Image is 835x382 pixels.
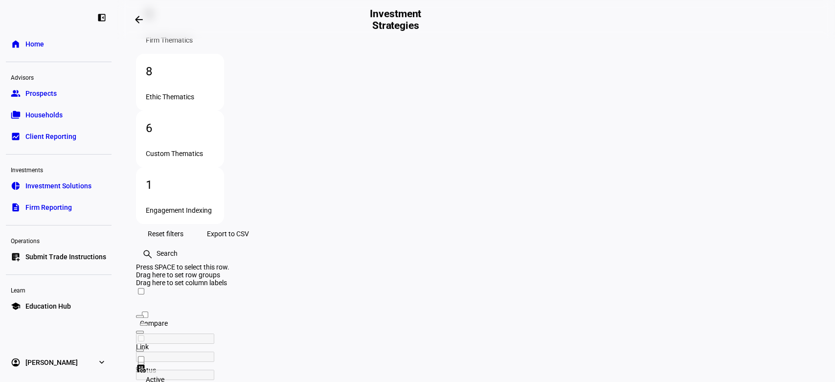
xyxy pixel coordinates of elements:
a: bid_landscapeClient Reporting [6,127,112,146]
eth-mat-symbol: pie_chart [11,181,21,191]
span: Compare [140,319,168,327]
span: Households [25,110,63,120]
span: Home [25,39,44,49]
span: Prospects [25,89,57,98]
div: Column Labels [136,279,817,287]
input: Theme Filter Input [136,352,214,362]
button: Open Filter Menu [136,315,144,318]
button: Export to CSV [195,224,261,244]
mat-icon: dataset_linked [136,364,146,374]
div: Custom Thematics [146,150,214,157]
input: Status Filter Input [136,334,214,344]
span: Drag here to set row groups [136,271,220,279]
div: Investments [6,162,112,176]
a: homeHome [6,34,112,54]
eth-mat-symbol: home [11,39,21,49]
input: Press Space to toggle row selection (unchecked) [138,356,144,362]
eth-mat-symbol: account_circle [11,358,21,367]
button: Reset filters [136,224,195,244]
input: Search [156,248,236,258]
div: Operations [6,233,112,247]
a: descriptionFirm Reporting [6,198,112,217]
div: 6 [146,120,214,136]
span: Drag here to set column labels [136,279,227,287]
span: [PERSON_NAME] [25,358,78,367]
span: Link [136,343,149,351]
span: Education Hub [25,301,71,311]
eth-mat-symbol: description [11,202,21,212]
div: 1 [146,177,214,193]
div: 8 [146,64,214,79]
button: Open Filter Menu [140,323,148,326]
eth-mat-symbol: group [11,89,21,98]
eth-mat-symbol: expand_more [97,358,107,367]
span: Firm Reporting [25,202,72,212]
span: Submit Trade Instructions [25,252,106,262]
span: Investment Solutions [25,181,91,191]
div: Press SPACE to select this row. [136,263,817,271]
mat-icon: arrow_backwards [133,14,145,25]
button: Open Filter Menu [136,331,144,334]
span: Reset filters [148,224,183,244]
eth-mat-symbol: left_panel_close [97,13,107,22]
a: folder_copyHouseholds [6,105,112,125]
a: pie_chartInvestment Solutions [6,176,112,196]
div: Advisors [6,70,112,84]
eth-mat-symbol: list_alt_add [11,252,21,262]
div: Row Groups [136,271,817,279]
span: Export to CSV [207,224,249,244]
a: groupProspects [6,84,112,103]
eth-mat-symbol: school [11,301,21,311]
div: Firm Thematics [146,36,214,44]
input: Press Space to toggle all rows selection (unchecked) [138,288,144,294]
h2: Investment Strategies [361,8,430,31]
mat-icon: search [142,248,152,258]
div: Engagement Indexing [146,206,214,214]
eth-mat-symbol: folder_copy [11,110,21,120]
eth-mat-symbol: bid_landscape [11,132,21,141]
input: Press Space to toggle all rows selection (unchecked) [142,312,148,318]
button: Open Filter Menu [136,349,144,352]
div: Learn [6,283,112,296]
div: Ethic Thematics [146,93,214,101]
span: Client Reporting [25,132,76,141]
